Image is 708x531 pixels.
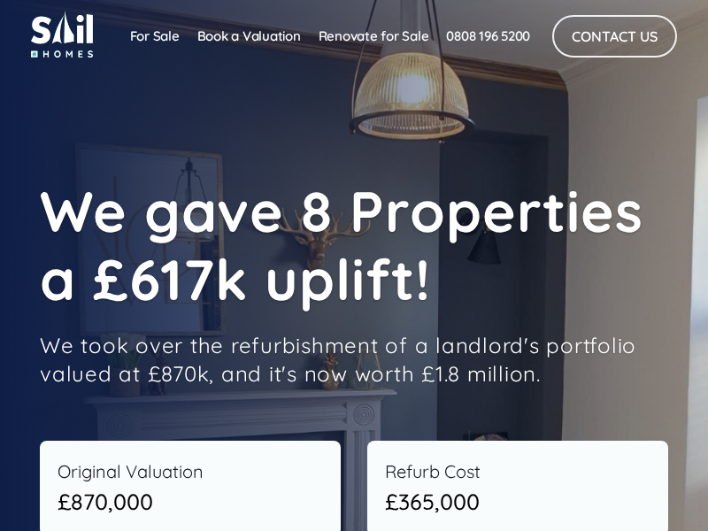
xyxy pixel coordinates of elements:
a: For Sale [121,19,189,54]
div: Original Valuation [58,458,323,485]
a: 0808 196 5200 [437,19,539,54]
a: Contact Us [552,15,677,58]
a: Book a Valuation [189,19,310,54]
a: Renovate for Sale [310,19,438,54]
div: Refurb Cost [385,458,650,485]
h1: We gave 8 Properties a £617k uplift! [40,177,668,313]
div: £870,000 [58,485,323,519]
img: sail home logo [31,11,93,58]
div: £365,000 [385,485,650,519]
p: We took over the refurbishment of a landlord's portfolio valued at £870k, and it's now worth £1.8... [40,331,668,389]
